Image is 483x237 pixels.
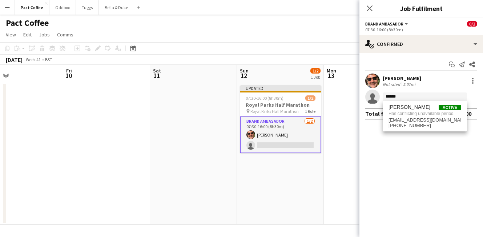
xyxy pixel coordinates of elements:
div: Not rated [383,82,402,87]
span: 1/2 [310,68,321,74]
app-card-role: Brand Ambasador1/207:30-16:00 (8h30m)[PERSON_NAME] [240,116,321,153]
a: Comms [54,30,76,39]
span: Sat [153,67,161,74]
h3: Job Fulfilment [359,4,483,13]
button: Bella & Duke [99,0,134,15]
div: [DATE] [6,56,23,63]
span: +447702063716 [389,123,461,129]
span: 0/2 [467,21,477,27]
div: [PERSON_NAME] [383,75,421,82]
span: larkinjordan.jl@gmail.com [389,117,461,123]
div: 5.07mi [402,82,417,87]
button: Brand Ambasador [365,21,409,27]
div: BST [45,57,52,62]
div: Total fee [365,110,390,117]
a: Edit [20,30,35,39]
span: 07:30-16:00 (8h30m) [246,95,283,101]
span: Active [439,105,461,110]
span: Has conflicting unavailable period. [389,110,461,117]
span: Sun [240,67,249,74]
span: 12 [239,71,249,80]
span: 11 [152,71,161,80]
h3: Royal Parks Half Marathon [240,102,321,108]
div: 07:30-16:00 (8h30m) [365,27,477,32]
span: 13 [326,71,336,80]
span: Mon [327,67,336,74]
span: Fri [66,67,72,74]
div: Updated [240,85,321,91]
h1: Pact Coffee [6,17,49,28]
button: Oddbox [49,0,76,15]
button: Pact Coffee [15,0,49,15]
div: 1 Job [311,74,320,80]
span: Week 41 [24,57,42,62]
span: Jordan Larkin [389,104,430,110]
a: View [3,30,19,39]
span: View [6,31,16,38]
span: Royal Parks Half Marathon [250,108,299,114]
span: Comms [57,31,73,38]
div: Confirmed [359,35,483,53]
span: Brand Ambasador [365,21,403,27]
span: 1 Role [305,108,315,114]
span: Jobs [39,31,50,38]
span: Edit [23,31,32,38]
app-job-card: Updated07:30-16:00 (8h30m)1/2Royal Parks Half Marathon Royal Parks Half Marathon1 RoleBrand Ambas... [240,85,321,153]
span: 10 [65,71,72,80]
span: 1/2 [305,95,315,101]
button: Tuggs [76,0,99,15]
a: Jobs [36,30,53,39]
